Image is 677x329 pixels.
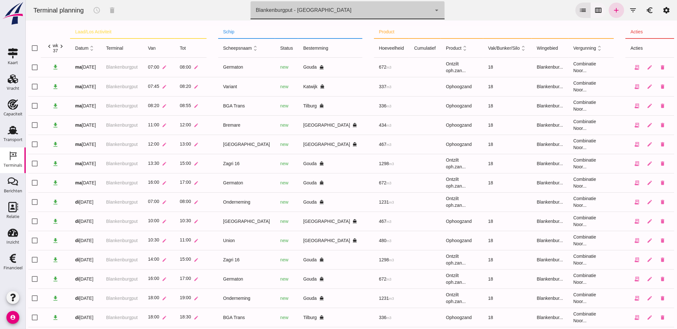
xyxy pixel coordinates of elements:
div: [DATE] [49,160,70,167]
td: Blankenburgput [75,58,117,77]
td: Ophoogzand [415,77,457,96]
i: edit [136,257,141,262]
i: add [587,6,595,14]
div: Germaton [198,180,245,186]
i: delete [634,276,640,282]
i: receipt_long [609,84,614,89]
i: filter_list [604,6,611,14]
i: edit [136,181,141,185]
i: delete [634,122,640,128]
span: 18:30 [154,315,165,320]
i: edit [168,315,173,320]
span: 07:00 [122,64,134,69]
td: Ophoogzand [415,135,457,154]
td: new [249,289,272,308]
div: [DATE] [49,103,70,109]
i: receipt_long [609,122,614,128]
div: [DATE] [49,257,70,263]
span: datum [49,46,69,51]
div: [DATE] [49,237,70,244]
td: new [249,154,272,173]
i: receipt_long [609,257,614,263]
div: Katwijk [278,83,332,90]
i: delete [634,295,640,301]
i: directions_boat [294,315,298,320]
td: Blankenbur... [506,77,543,96]
td: 18 [458,135,506,154]
i: edit [621,218,627,224]
small: m3 [361,123,366,127]
div: [DATE] [49,64,70,71]
span: scheepsnaam [198,46,233,51]
strong: ma [49,103,56,108]
div: [GEOGRAPHIC_DATA] [278,218,332,225]
i: receipt_long [609,238,614,243]
div: Vracht [7,86,19,90]
i: account_circle [6,311,19,324]
i: download [26,122,33,129]
th: hoeveelheid [348,38,384,58]
div: [GEOGRAPHIC_DATA] [198,141,245,148]
i: edit [136,142,141,147]
i: edit [136,200,141,205]
span: 10:00 [122,218,134,224]
i: directions_boat [327,238,332,243]
div: Terminal planning [3,6,63,15]
i: directions_boat [294,65,298,70]
td: 672 [348,269,384,289]
td: Blankenburgput [75,115,117,135]
div: Germaton [198,64,245,71]
td: 18 [458,308,506,327]
td: Ontzilt oph.zan... [415,154,457,173]
i: directions_boat [294,181,298,185]
i: edit [168,142,173,147]
div: Blankenburgput - [GEOGRAPHIC_DATA] [230,6,326,14]
td: Blankenbur... [506,269,543,289]
div: Gouda [278,276,332,283]
span: 14:00 [122,257,134,262]
i: chevron_right [32,43,39,50]
i: edit [168,296,173,301]
td: Combinatie Noor... [543,289,588,308]
i: edit [621,180,627,186]
i: edit [621,103,627,109]
span: 15:00 [154,161,165,166]
i: edit [136,219,141,224]
i: delete [634,238,640,243]
td: 672 [348,173,384,192]
span: 08:00 [154,64,165,69]
td: new [249,269,272,289]
div: [GEOGRAPHIC_DATA] [278,141,332,148]
td: 1298 [348,154,384,173]
i: edit [136,277,141,282]
i: download [26,103,33,109]
td: 18 [458,250,506,269]
div: Terminals [4,163,22,167]
div: 37 [27,48,32,53]
td: Combinatie Noor... [543,135,588,154]
td: Combinatie Noor... [543,269,588,289]
td: new [249,250,272,269]
span: 08:55 [154,103,165,108]
div: Onderneming [198,199,245,206]
i: edit [621,315,627,320]
i: receipt_long [609,141,614,147]
td: Ontzilt oph.zan... [415,269,457,289]
div: [GEOGRAPHIC_DATA] [278,122,332,129]
div: wk [27,43,32,48]
i: unfold_more [63,45,69,52]
i: delete [634,218,640,224]
i: receipt_long [609,218,614,224]
i: edit [136,161,141,166]
td: 18 [458,96,506,115]
span: vak/bunker/silo [463,46,501,51]
i: edit [136,238,141,243]
span: 19:00 [154,295,165,300]
div: [GEOGRAPHIC_DATA] [278,237,332,244]
span: 17:00 [154,180,165,185]
span: 07:00 [122,199,134,204]
i: edit [621,122,627,128]
i: edit [621,257,627,263]
td: 337 [348,77,384,96]
div: [DATE] [49,180,70,186]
